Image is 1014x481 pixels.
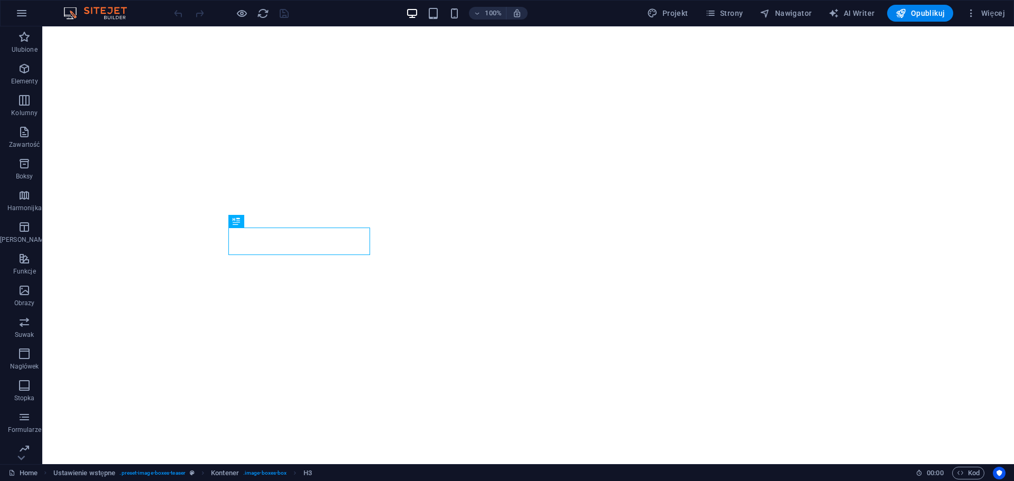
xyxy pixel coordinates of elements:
[8,467,38,479] a: Kliknij, aby anulować zaznaczenie. Kliknij dwukrotnie, aby otworzyć Strony
[887,5,953,22] button: Opublikuj
[962,5,1009,22] button: Więcej
[705,8,743,18] span: Strony
[10,362,39,371] p: Nagłówek
[701,5,748,22] button: Strony
[755,5,816,22] button: Nawigator
[190,470,195,476] i: Ten element jest konfigurowalnym ustawieniem wstępnym
[11,77,38,86] p: Elementy
[211,467,239,479] span: Kliknij, aby zaznaczyć. Kliknij dwukrotnie, aby edytować
[15,331,34,339] p: Suwak
[647,8,688,18] span: Projekt
[53,467,312,479] nav: breadcrumb
[14,394,35,402] p: Stopka
[934,469,936,477] span: :
[828,8,874,18] span: AI Writer
[7,204,42,212] p: Harmonijka
[824,5,879,22] button: AI Writer
[8,426,41,434] p: Formularze
[53,467,116,479] span: Kliknij, aby zaznaczyć. Kliknij dwukrotnie, aby edytować
[11,109,38,117] p: Kolumny
[966,8,1005,18] span: Więcej
[993,467,1006,479] button: Usercentrics
[61,7,140,20] img: Editor Logo
[896,8,945,18] span: Opublikuj
[916,467,944,479] h6: Czas sesji
[760,8,812,18] span: Nawigator
[257,7,269,20] i: Przeładuj stronę
[643,5,692,22] div: Projekt (Ctrl+Alt+Y)
[16,172,33,181] p: Boksy
[303,467,312,479] span: Kliknij, aby zaznaczyć. Kliknij dwukrotnie, aby edytować
[643,5,692,22] button: Projekt
[235,7,248,20] button: Kliknij tutaj, aby wyjść z trybu podglądu i kontynuować edycję
[14,299,35,307] p: Obrazy
[957,467,980,479] span: Kod
[927,467,943,479] span: 00 00
[256,7,269,20] button: reload
[119,467,185,479] span: . preset-image-boxes-teaser
[485,7,502,20] h6: 100%
[952,467,984,479] button: Kod
[512,8,522,18] i: Po zmianie rozmiaru automatycznie dostosowuje poziom powiększenia do wybranego urządzenia.
[9,140,40,149] p: Zawartość
[13,267,36,276] p: Funkcje
[12,45,38,54] p: Ulubione
[243,467,287,479] span: . image-boxes-box
[469,7,506,20] button: 100%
